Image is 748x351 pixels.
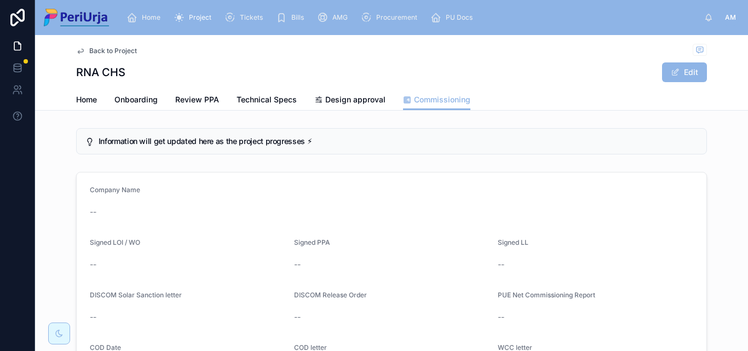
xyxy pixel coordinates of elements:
[90,259,96,270] span: --
[446,13,473,22] span: PU Docs
[273,8,312,27] a: Bills
[76,65,125,80] h1: RNA CHS
[662,62,707,82] button: Edit
[90,312,96,323] span: --
[403,90,470,111] a: Commissioning
[118,5,704,30] div: scrollable content
[294,238,330,246] span: Signed PPA
[170,8,219,27] a: Project
[498,312,504,323] span: --
[99,137,698,145] h5: Information will get updated here as the project progresses ⚡
[294,291,367,299] span: DISCOM Release Order
[114,90,158,112] a: Onboarding
[175,90,219,112] a: Review PPA
[376,13,417,22] span: Procurement
[76,47,137,55] a: Back to Project
[90,206,96,217] span: --
[427,8,480,27] a: PU Docs
[332,13,348,22] span: AMG
[189,13,211,22] span: Project
[237,94,297,105] span: Technical Specs
[240,13,263,22] span: Tickets
[89,47,137,55] span: Back to Project
[725,13,736,22] span: AM
[90,238,140,246] span: Signed LOI / WO
[123,8,168,27] a: Home
[414,94,470,105] span: Commissioning
[498,259,504,270] span: --
[175,94,219,105] span: Review PPA
[44,9,109,26] img: App logo
[90,291,182,299] span: DISCOM Solar Sanction letter
[291,13,304,22] span: Bills
[76,90,97,112] a: Home
[237,90,297,112] a: Technical Specs
[358,8,425,27] a: Procurement
[314,90,385,112] a: Design approval
[221,8,271,27] a: Tickets
[114,94,158,105] span: Onboarding
[294,312,301,323] span: --
[76,94,97,105] span: Home
[294,259,301,270] span: --
[325,94,385,105] span: Design approval
[90,186,140,194] span: Company Name
[314,8,355,27] a: AMG
[142,13,160,22] span: Home
[498,238,528,246] span: Signed LL
[498,291,595,299] span: PUE Net Commissioning Report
